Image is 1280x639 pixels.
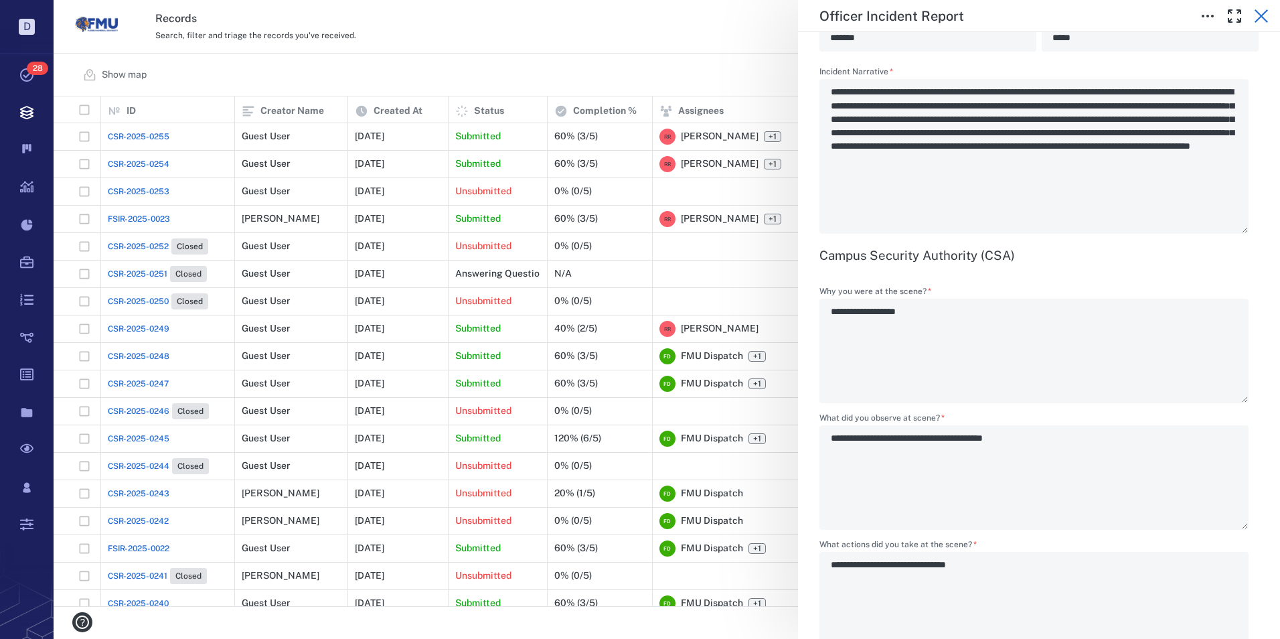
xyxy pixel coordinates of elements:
[27,62,48,75] span: 28
[819,414,1259,425] label: What did you observe at scene?
[1248,3,1275,29] button: Close
[819,247,1259,263] h3: Campus Security Authority (CSA)
[1194,3,1221,29] button: Toggle to Edit Boxes
[11,11,427,23] body: Rich Text Area. Press ALT-0 for help.
[819,8,964,25] h5: Officer Incident Report
[819,541,1259,552] label: What actions did you take at the scene?
[19,19,35,35] p: D
[1221,3,1248,29] button: Toggle Fullscreen
[819,287,1259,299] label: Why you were at the scene?
[819,68,1259,79] label: Incident Narrative
[30,9,58,21] span: Help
